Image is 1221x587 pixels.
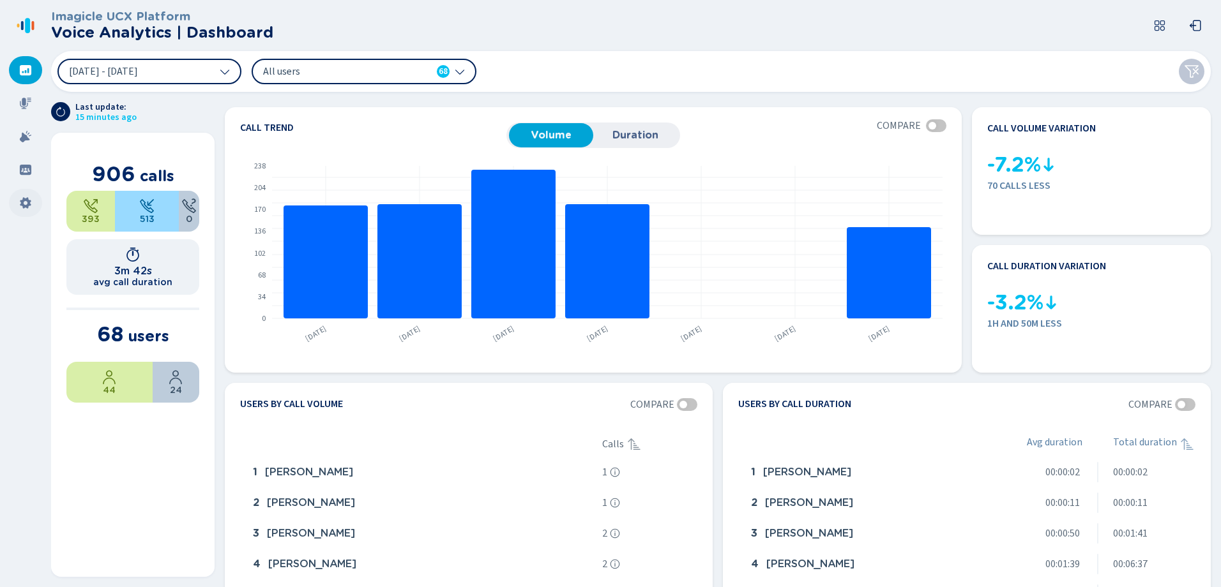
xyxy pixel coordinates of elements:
div: Sorted ascending, click to sort descending [1179,436,1195,452]
text: [DATE] [491,323,516,344]
svg: user-profile [102,369,117,385]
text: [DATE] [679,323,704,344]
span: 0 [186,214,192,224]
text: 0 [262,313,266,324]
span: [PERSON_NAME] [265,466,353,478]
span: users [128,327,169,345]
span: 3 [253,528,259,539]
span: From [DATE] to [DATE] [93,142,174,158]
svg: dashboard-filled [19,64,32,77]
span: Volume [515,130,587,141]
svg: timer [125,247,140,262]
span: -7.2% [987,153,1041,177]
text: 238 [254,161,266,172]
svg: user-profile [168,369,183,385]
div: Sorted ascending, click to sort descending [626,436,642,452]
button: Clear filters [1179,59,1204,84]
svg: box-arrow-left [1189,19,1202,32]
span: [DATE] - [DATE] [69,66,138,77]
button: Duration [593,123,678,147]
span: 00:00:11 [1113,497,1148,509]
span: calls [140,167,174,185]
span: 1 [253,466,257,478]
div: 56.62% [115,191,179,232]
div: Rebecca Bonner [248,490,597,516]
svg: arrow-clockwise [56,107,66,117]
h3: Imagicle UCX Platform [51,10,273,24]
span: 00:00:50 [1045,528,1080,539]
span: 4 [253,558,261,570]
h1: 3m 42s [114,265,152,277]
div: Kelly Smith [248,459,597,485]
svg: funnel-disabled [1184,64,1199,79]
span: Calls [602,438,624,450]
div: Settings [9,189,42,217]
span: 00:06:37 [1113,558,1148,570]
svg: kpi-down [1043,295,1059,310]
span: From [DATE] to [DATE] [987,272,1068,287]
span: Compared to [DATE] - [DATE] [1090,411,1195,426]
span: 00:00:02 [1045,466,1080,478]
div: Sophie Cross [746,551,995,577]
span: Compared to [DATE] - [DATE] [987,193,1093,204]
span: [PERSON_NAME] [766,558,854,570]
svg: chevron-down [455,66,465,77]
svg: mic-fill [19,97,32,110]
span: 00:01:39 [1045,558,1080,570]
button: Volume [509,123,593,147]
div: Kelly Smith [746,459,995,485]
span: Compare [1128,399,1172,410]
span: [PERSON_NAME] [267,497,355,509]
span: 00:00:11 [1045,497,1080,509]
button: [DATE] - [DATE] [57,59,241,84]
text: [DATE] [867,323,891,344]
h4: Users by call duration [738,398,851,411]
svg: unknown-call [181,198,197,214]
span: 68 [439,65,448,78]
svg: alarm-filled [19,130,32,143]
span: 1 [602,466,607,478]
h4: Call volume variation [987,123,1096,134]
div: Total duration [1113,436,1195,452]
span: Compare [630,399,674,410]
text: [DATE] [397,323,422,344]
span: 24 [170,385,182,395]
span: Compare [877,120,921,131]
text: [DATE] [585,323,610,344]
div: 0% [179,191,199,232]
div: Lindsey Jackson [248,551,597,577]
span: [PERSON_NAME] [763,466,851,478]
span: [PERSON_NAME] [267,528,355,539]
span: Last update: [75,102,137,112]
span: 393 [82,214,100,224]
div: Ebony Vandecasteele [248,521,597,546]
span: 44 [103,385,116,395]
span: From [DATE] to [DATE] [987,134,1068,149]
span: 00:00:02 [1113,466,1148,478]
span: [PERSON_NAME] [765,528,853,539]
div: Groups [9,156,42,184]
svg: telephone-outbound [83,198,98,214]
h2: Voice Analytics | Dashboard [51,24,273,41]
div: Rebecca Bonner [746,490,995,516]
span: Avg duration [1027,436,1082,452]
text: [DATE] [773,323,798,344]
text: 204 [254,182,266,193]
span: Duration [600,130,671,141]
span: 2 [602,528,607,539]
svg: sortAscending [1179,436,1195,452]
svg: sortAscending [626,436,642,452]
text: 136 [254,226,266,237]
span: 2 [602,558,607,570]
text: 34 [258,292,266,302]
span: 70 calls less [987,180,1195,191]
span: From [DATE] to [DATE] [738,411,819,426]
div: Alarms [9,123,42,151]
div: 35.29% [153,362,199,403]
div: 43.38% [66,191,115,232]
span: 2 [751,497,757,509]
span: All users [263,64,410,78]
div: 64.71% [66,362,153,403]
svg: telephone-inbound [139,198,155,214]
